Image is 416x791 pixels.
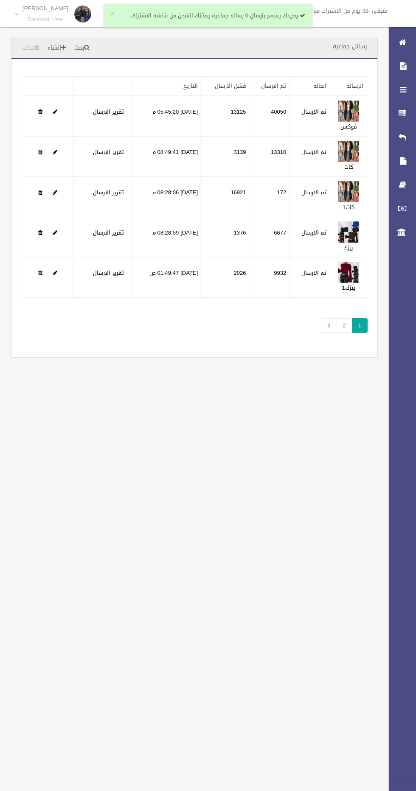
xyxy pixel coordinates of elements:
td: 9932 [250,257,290,298]
td: 13125 [202,96,250,137]
header: رسائل جماعيه [323,38,377,55]
a: فشل الارسال [215,81,246,91]
img: 638873284395142688.jpg [338,101,359,122]
a: Edit [53,227,57,238]
div: رصيدك يسمح بارسال 0 رساله جماعيه يمكنك الشحن من شاشه الاشتراك. [104,4,312,28]
a: Edit [338,147,359,157]
th: الحاله [290,77,330,96]
label: تم الارسال [301,268,326,278]
a: Edit [53,147,57,157]
td: 13310 [250,137,290,177]
a: تقرير الارسال [93,227,124,238]
td: [DATE] 01:49:47 ص [132,257,202,298]
label: تم الارسال [301,187,326,198]
a: Edit [338,187,359,198]
a: Edit [53,106,57,117]
label: تم الارسال [301,107,326,117]
td: [DATE] 08:28:59 م [132,217,202,257]
a: Edit [53,187,57,198]
img: 638880354372621382.jpg [338,221,359,243]
small: Facebook User [22,17,68,23]
a: بحث [71,40,93,56]
a: تقرير الارسال [93,187,124,198]
td: 172 [250,177,290,217]
a: بيزك1 [342,282,355,293]
a: التاريخ [183,81,198,91]
a: Edit [53,268,57,278]
a: فوكس [340,121,357,132]
td: 1376 [202,217,250,257]
a: تقرير الارسال [93,147,124,157]
td: 40050 [250,96,290,137]
a: بيزك [343,242,354,253]
span: 1 [352,318,368,333]
a: تم الارسال [261,81,286,91]
a: كات [344,162,353,172]
a: كات1 [343,202,354,212]
td: 2026 [202,257,250,298]
a: Edit [338,227,359,238]
td: 3139 [202,137,250,177]
img: 638880350182171732.jpg [338,181,359,202]
td: [DATE] 08:49:41 م [132,137,202,177]
img: 638896959758536252.jpg [338,262,359,283]
a: تقرير الارسال [93,268,124,278]
a: Edit [338,106,359,117]
td: [DATE] 08:28:06 م [132,177,202,217]
p: [PERSON_NAME] [22,5,68,11]
label: تم الارسال [301,147,326,157]
label: تم الارسال [301,228,326,238]
td: 6677 [250,217,290,257]
td: [DATE] 05:45:20 م [132,96,202,137]
a: 2 [337,318,352,333]
a: إنشاء [44,40,69,56]
a: تقرير الارسال [93,106,124,117]
a: 3 [321,318,337,333]
th: الرساله [330,77,367,96]
a: Edit [338,268,359,278]
img: 638873454316764503.jpg [338,141,359,162]
td: 16921 [202,177,250,217]
button: × [110,10,115,18]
